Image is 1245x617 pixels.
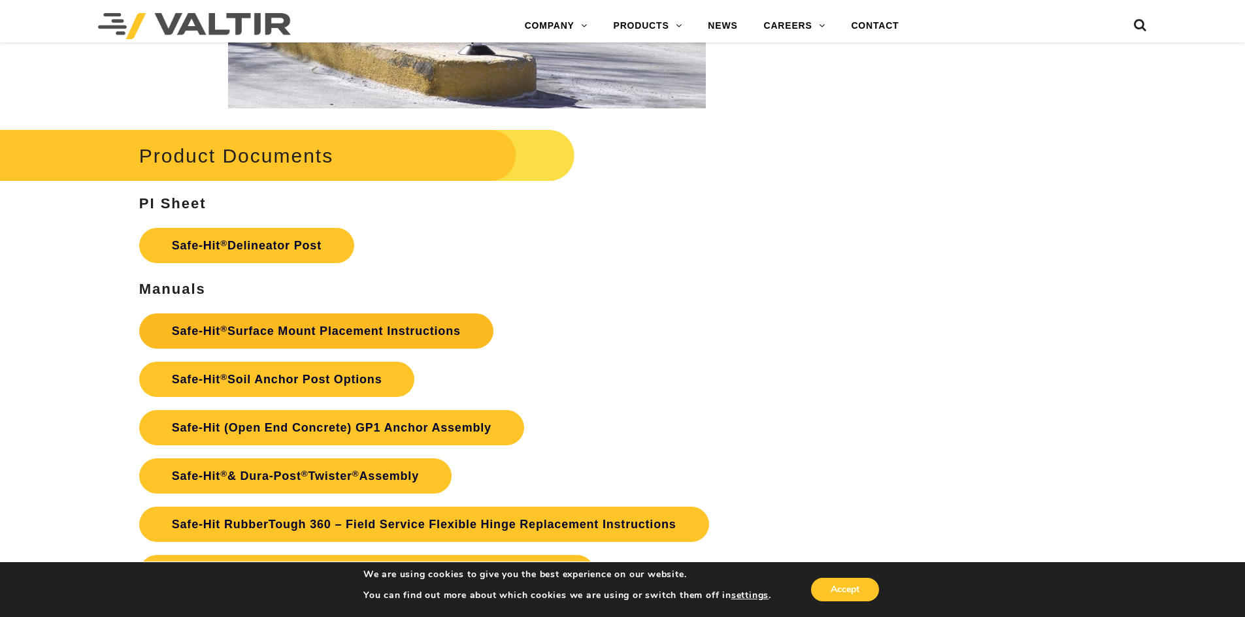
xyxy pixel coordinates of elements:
[811,578,879,601] button: Accept
[220,469,227,479] sup: ®
[220,372,227,382] sup: ®
[220,238,227,248] sup: ®
[731,590,769,601] button: settings
[98,13,291,39] img: Valtir
[601,13,695,39] a: PRODUCTS
[695,13,750,39] a: NEWS
[220,324,227,334] sup: ®
[139,507,709,542] a: Safe-Hit RubberTough 360 – Field Service Flexible Hinge Replacement Instructions
[512,13,601,39] a: COMPANY
[139,281,206,297] strong: Manuals
[139,195,207,212] strong: PI Sheet
[139,458,452,494] a: Safe-Hit®& Dura-Post®Twister®Assembly
[139,228,354,263] a: Safe-Hit®Delineator Post
[838,13,912,39] a: CONTACT
[139,555,595,590] a: Safe-Hit RubberTough 360 Soil Anchor – Placement Instructions
[352,469,359,479] sup: ®
[139,362,415,397] a: Safe-Hit®Soil Anchor Post Options
[139,410,524,445] a: Safe-Hit (Open End Concrete) GP1 Anchor Assembly
[751,13,838,39] a: CAREERS
[363,569,771,580] p: We are using cookies to give you the best experience on our website.
[363,590,771,601] p: You can find out more about which cookies we are using or switch them off in .
[139,313,493,349] a: Safe-Hit®Surface Mount Placement Instructions
[301,469,308,479] sup: ®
